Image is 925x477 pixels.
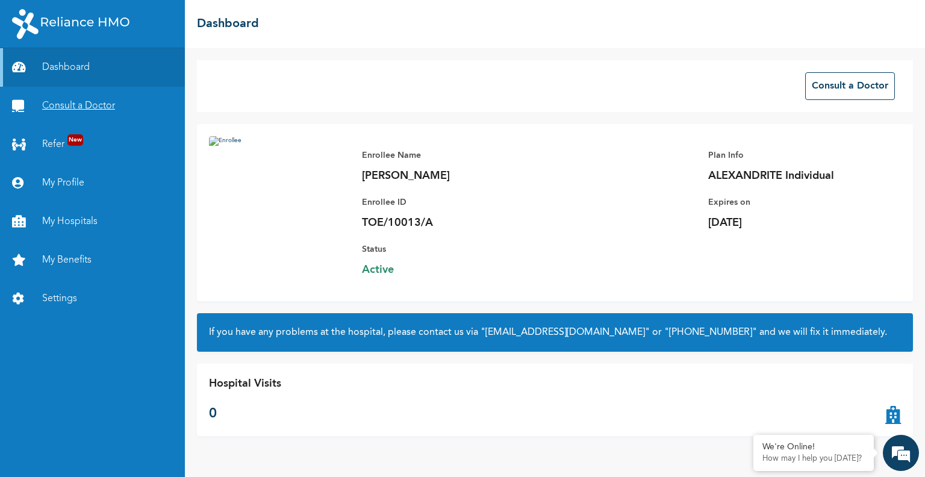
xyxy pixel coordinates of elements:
span: New [67,134,83,146]
p: [PERSON_NAME] [362,169,531,183]
p: Hospital Visits [209,376,281,392]
p: TOE/10013/A [362,216,531,230]
p: Enrollee ID [362,195,531,210]
div: We're Online! [762,442,865,452]
span: Active [362,263,531,277]
p: 0 [209,404,281,424]
textarea: Type your message and hit 'Enter' [6,366,229,408]
p: Plan Info [708,148,877,163]
img: RelianceHMO's Logo [12,9,129,39]
div: Minimize live chat window [198,6,226,35]
p: How may I help you today? [762,454,865,464]
button: Consult a Doctor [805,72,895,100]
p: ALEXANDRITE Individual [708,169,877,183]
div: FAQs [118,408,230,446]
img: d_794563401_company_1708531726252_794563401 [22,60,49,90]
p: Expires on [708,195,877,210]
a: "[EMAIL_ADDRESS][DOMAIN_NAME]" [481,328,650,337]
img: Enrollee [209,136,349,281]
div: Chat with us now [63,67,202,83]
span: We're online! [70,170,166,292]
p: Enrollee Name [362,148,531,163]
h2: If you have any problems at the hospital, please contact us via or and we will fix it immediately. [209,325,901,340]
h2: Dashboard [197,15,259,33]
p: Status [362,242,531,257]
a: "[PHONE_NUMBER]" [664,328,757,337]
p: [DATE] [708,216,877,230]
span: Conversation [6,429,118,438]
